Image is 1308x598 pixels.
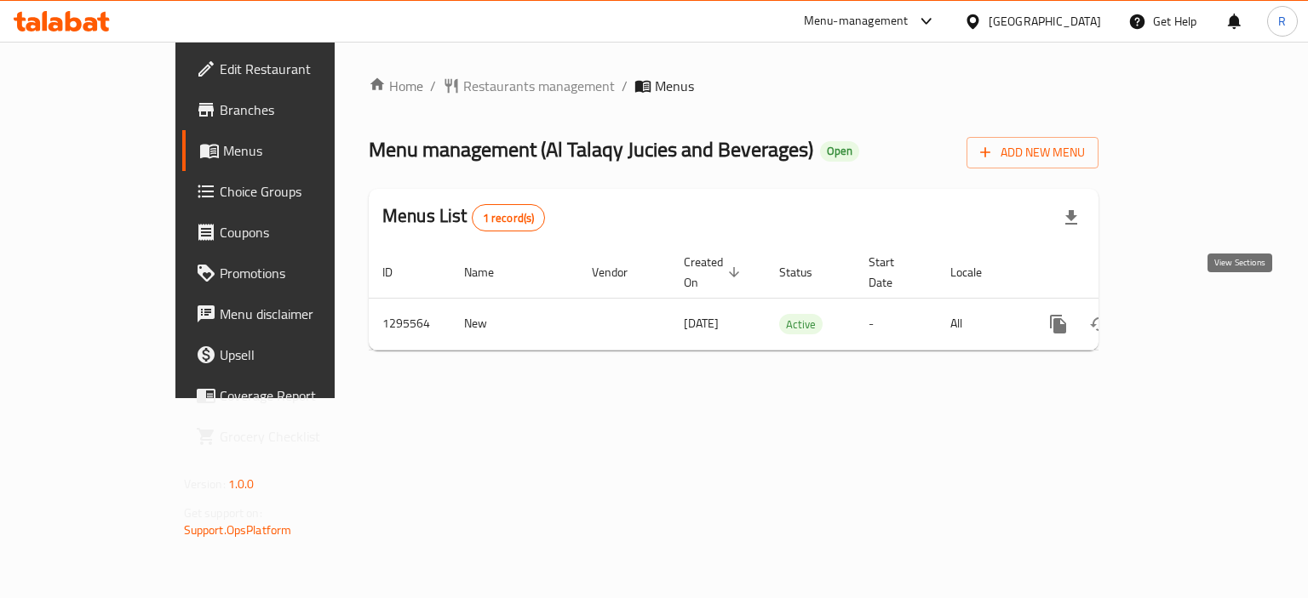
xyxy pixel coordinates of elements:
[989,12,1101,31] div: [GEOGRAPHIC_DATA]
[369,247,1215,350] table: enhanced table
[220,100,381,120] span: Branches
[463,76,615,96] span: Restaurants management
[228,473,255,495] span: 1.0.0
[220,426,381,447] span: Grocery Checklist
[869,252,916,293] span: Start Date
[220,304,381,324] span: Menu disclaimer
[684,312,719,334] span: [DATE]
[1079,304,1120,345] button: Change Status
[184,519,292,541] a: Support.OpsPlatform
[1051,197,1092,238] div: Export file
[220,263,381,283] span: Promotions
[430,76,436,96] li: /
[223,140,381,161] span: Menus
[592,262,650,282] span: Vendor
[622,76,628,96] li: /
[855,298,937,350] td: -
[1278,12,1286,31] span: R
[369,130,813,168] span: Menu management ( Al Talaqy Jucies and Beverages )
[369,76,423,96] a: Home
[655,76,694,96] span: Menus
[182,334,394,375] a: Upsell
[820,141,859,162] div: Open
[804,11,909,31] div: Menu-management
[1038,304,1079,345] button: more
[220,345,381,365] span: Upsell
[182,253,394,293] a: Promotions
[220,59,381,79] span: Edit Restaurant
[980,142,1085,163] span: Add New Menu
[382,203,545,231] h2: Menus List
[182,212,394,253] a: Coupons
[779,315,823,334] span: Active
[950,262,1004,282] span: Locale
[184,502,262,524] span: Get support on:
[220,181,381,202] span: Choice Groups
[182,293,394,334] a: Menu disclaimer
[369,76,1099,96] nav: breadcrumb
[967,137,1099,168] button: Add New Menu
[1024,247,1215,299] th: Actions
[220,385,381,406] span: Coverage Report
[473,210,545,226] span: 1 record(s)
[443,76,615,96] a: Restaurants management
[450,298,578,350] td: New
[779,262,835,282] span: Status
[472,204,546,231] div: Total records count
[382,262,415,282] span: ID
[937,298,1024,350] td: All
[182,375,394,416] a: Coverage Report
[464,262,516,282] span: Name
[182,171,394,212] a: Choice Groups
[684,252,745,293] span: Created On
[182,89,394,130] a: Branches
[369,298,450,350] td: 1295564
[182,48,394,89] a: Edit Restaurant
[182,130,394,171] a: Menus
[182,416,394,457] a: Grocery Checklist
[220,222,381,242] span: Coupons
[820,144,859,158] span: Open
[184,473,226,495] span: Version:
